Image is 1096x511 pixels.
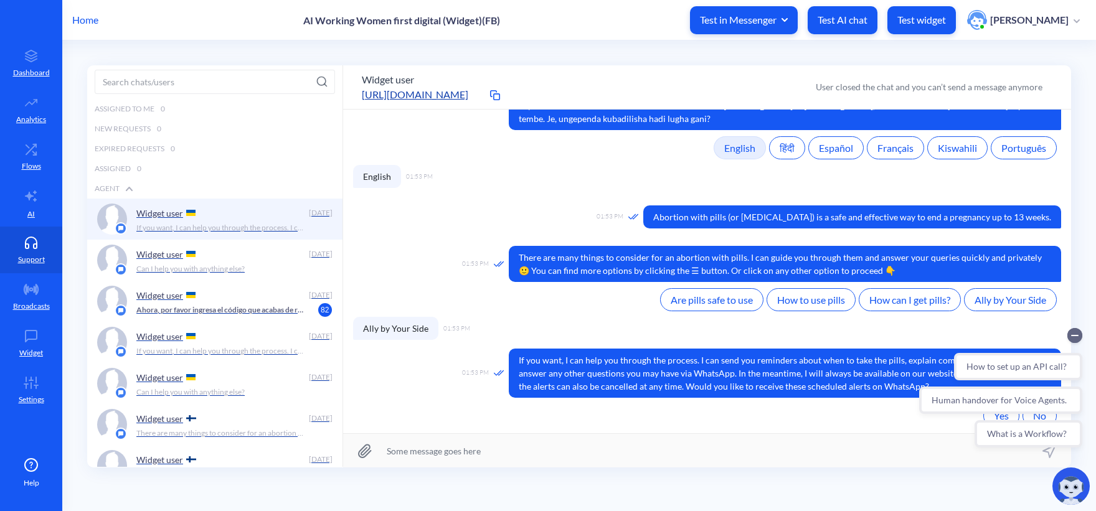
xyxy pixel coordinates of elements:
button: How to set up an API call? [39,32,168,60]
a: platform iconWidget user [DATE]If you want, I can help you through the process. I can send you re... [87,199,342,240]
img: UA [186,251,196,257]
button: Are pills safe to use [660,288,763,311]
button: Test AI chat [808,6,877,34]
span: 0 [157,123,161,134]
p: Ahora, por favor ingresa el código que acabas de recibir en tu chat de WhatsApp de Ally. Esto me ... [136,304,306,316]
img: UA [186,374,196,380]
button: Ally by Your Side [964,288,1057,311]
p: Flows [22,161,41,172]
span: Français [877,142,914,154]
span: 0 [171,143,175,154]
div: [DATE] [308,372,333,383]
p: Test widget [897,14,946,26]
p: Can I help you with anything else? [136,387,245,398]
img: platform icon [115,428,127,440]
div: [DATE] [308,413,333,424]
span: Are pills safe to use [671,294,753,306]
a: platform iconWidget user [DATE]Ahora, por favor ingresa el código que acabas de recibir en tu cha... [87,281,342,322]
input: Some message goes here [343,434,1071,467]
div: [DATE] [308,331,333,342]
img: platform icon [115,345,127,358]
p: AI Working Women first digital (Widget)(FB) [303,14,500,26]
span: Kiswahili [938,142,977,154]
button: user photo[PERSON_NAME] [961,9,1086,31]
div: User closed the chat and you can’t send a message anymore [816,80,1042,93]
span: Help [24,477,39,489]
img: copilot-icon.svg [1052,467,1090,505]
span: 01:53 PM [443,324,470,333]
span: English [353,165,401,188]
p: Widget user [136,249,183,260]
img: UA [186,210,196,216]
input: Search chats/users [95,70,335,94]
span: 01:53 PM [462,368,489,378]
a: platform iconWidget user [DATE]Can I help you with anything else? [87,240,342,281]
span: Test in Messenger [700,13,788,27]
img: platform icon [115,222,127,235]
div: Assigned to me [87,99,342,119]
p: AI [27,209,35,220]
button: Test in Messenger [690,6,798,34]
p: If you want, I can help you through the process. I can send you reminders about when to take the ... [136,345,306,357]
p: There are many things to consider for an abortion with pills. I can guide you through them and an... [136,428,306,439]
button: Test widget [887,6,956,34]
img: platform icon [115,263,127,276]
p: Support [18,254,45,265]
p: Can I help you with anything else? [136,263,245,274]
p: Settings [19,394,44,405]
p: Widget user [136,208,183,218]
span: Ally by Your Side [353,317,438,340]
button: Français [867,136,924,159]
img: FI [186,456,196,462]
button: Español [808,136,864,159]
span: Português [1001,142,1046,154]
button: Collapse conversation starters [153,7,168,22]
p: [PERSON_NAME] [990,13,1069,27]
p: Broadcasts [13,301,50,312]
div: Agent [87,179,342,199]
span: Abortion with pills (or [MEDICAL_DATA]) is a safe and effective way to end a pregnancy up to 13 w... [643,205,1061,228]
span: 82 [318,303,332,317]
span: How can I get pills? [869,294,950,306]
span: How to use pills [777,294,845,306]
button: हिंदी [769,136,805,159]
p: If you want, I can help you through the process. I can send you reminders about when to take the ... [136,222,306,233]
button: How can I get pills? [859,288,961,311]
button: Widget user [362,72,414,87]
p: Dashboard [13,67,50,78]
button: Human handover for Voice Agents. [4,66,168,93]
p: Widget [19,347,43,359]
button: How to use pills [767,288,856,311]
span: English [724,142,755,154]
a: platform iconWidget user [DATE] [87,445,342,486]
div: [DATE] [308,454,333,465]
button: English [714,136,766,159]
p: Widget user [136,413,183,424]
span: 0 [161,103,165,115]
span: 0 [137,163,141,174]
p: Test AI chat [818,14,867,26]
img: platform icon [115,387,127,399]
img: FI [186,415,196,421]
span: There are many things to consider for an abortion with pills. I can guide you through them and an... [509,246,1061,282]
img: UA [186,292,196,298]
div: Assigned [87,159,342,179]
div: [DATE] [308,207,333,218]
a: platform iconWidget user [DATE]Can I help you with anything else? [87,363,342,404]
img: platform icon [115,304,127,317]
div: [DATE] [308,289,333,301]
p: Home [72,12,98,27]
span: हिंदी [780,142,795,154]
span: Español [819,142,853,154]
div: [DATE] [308,248,333,260]
button: What is a Workflow? [60,100,168,127]
p: Widget user [136,331,183,342]
button: Português [991,136,1057,159]
a: platform iconWidget user [DATE]If you want, I can help you through the process. I can send you re... [87,322,342,363]
span: 01:53 PM [406,172,433,181]
div: Expired Requests [87,139,342,159]
button: Kiswahili [927,136,988,159]
span: If you want, I can help you through the process. I can send you reminders about when to take the ... [509,349,1061,398]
